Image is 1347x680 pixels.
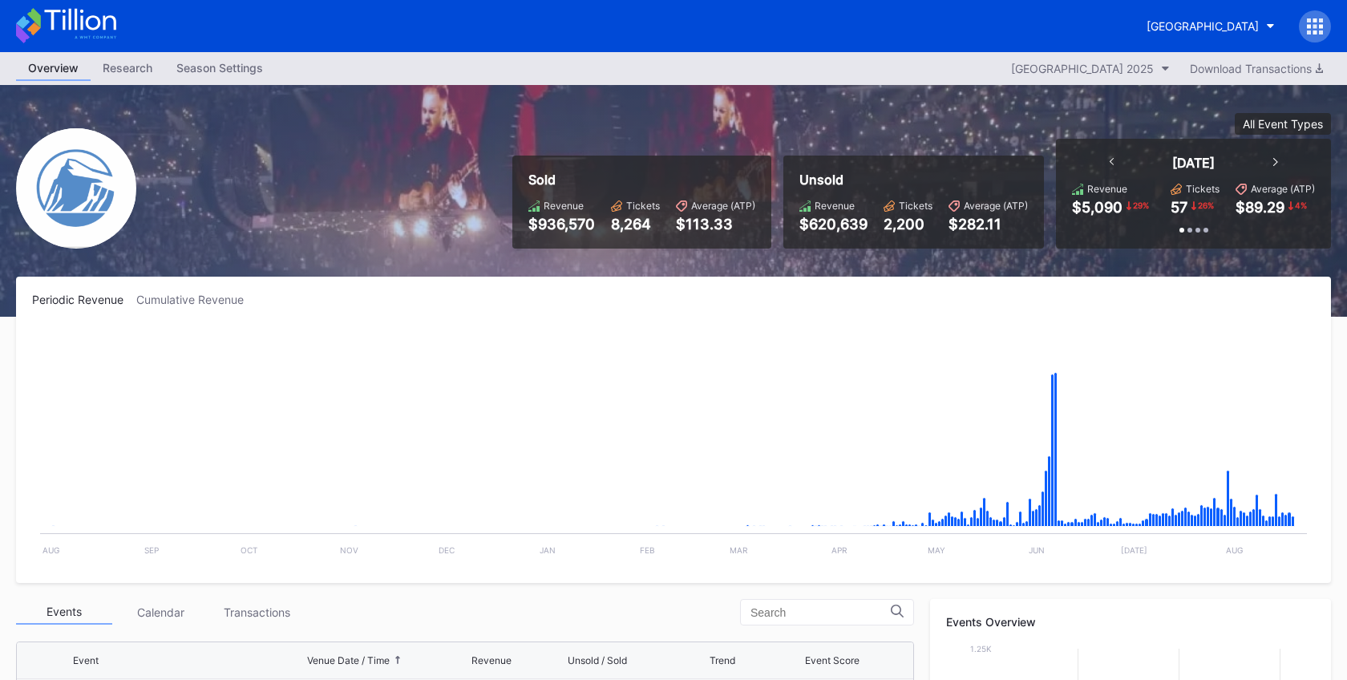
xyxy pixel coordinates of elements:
[540,545,556,555] text: Jan
[1011,62,1154,75] div: [GEOGRAPHIC_DATA] 2025
[1186,183,1220,195] div: Tickets
[676,216,755,233] div: $113.33
[1243,117,1323,131] div: All Event Types
[946,615,1315,629] div: Events Overview
[528,172,755,188] div: Sold
[805,654,860,666] div: Event Score
[91,56,164,81] a: Research
[1190,62,1323,75] div: Download Transactions
[112,600,208,625] div: Calendar
[799,216,868,233] div: $620,639
[528,216,595,233] div: $936,570
[710,654,735,666] div: Trend
[626,200,660,212] div: Tickets
[1182,58,1331,79] button: Download Transactions
[1293,199,1309,212] div: 4 %
[964,200,1028,212] div: Average (ATP)
[164,56,275,81] a: Season Settings
[1072,199,1122,216] div: $5,090
[471,654,512,666] div: Revenue
[1121,545,1147,555] text: [DATE]
[611,216,660,233] div: 8,264
[136,293,257,306] div: Cumulative Revenue
[1135,11,1287,41] button: [GEOGRAPHIC_DATA]
[1171,199,1187,216] div: 57
[730,545,748,555] text: Mar
[16,600,112,625] div: Events
[1236,199,1284,216] div: $89.29
[73,654,99,666] div: Event
[164,56,275,79] div: Season Settings
[1196,199,1216,212] div: 26 %
[949,216,1028,233] div: $282.11
[16,56,91,81] a: Overview
[799,172,1028,188] div: Unsold
[1226,545,1243,555] text: Aug
[1172,155,1215,171] div: [DATE]
[899,200,932,212] div: Tickets
[208,600,305,625] div: Transactions
[1003,58,1178,79] button: [GEOGRAPHIC_DATA] 2025
[928,545,945,555] text: May
[1147,19,1259,33] div: [GEOGRAPHIC_DATA]
[568,654,627,666] div: Unsold / Sold
[640,545,655,555] text: Feb
[815,200,855,212] div: Revenue
[1131,199,1151,212] div: 29 %
[1087,183,1127,195] div: Revenue
[91,56,164,79] div: Research
[884,216,932,233] div: 2,200
[1029,545,1045,555] text: Jun
[439,545,455,555] text: Dec
[691,200,755,212] div: Average (ATP)
[1251,183,1315,195] div: Average (ATP)
[831,545,847,555] text: Apr
[307,654,390,666] div: Venue Date / Time
[340,545,358,555] text: Nov
[241,545,257,555] text: Oct
[16,128,136,249] img: Devils-Logo.png
[1235,113,1331,135] button: All Event Types
[42,545,59,555] text: Aug
[750,606,891,619] input: Search
[32,293,136,306] div: Periodic Revenue
[144,545,159,555] text: Sep
[970,644,992,654] text: 1.25k
[32,326,1315,567] svg: Chart title
[544,200,584,212] div: Revenue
